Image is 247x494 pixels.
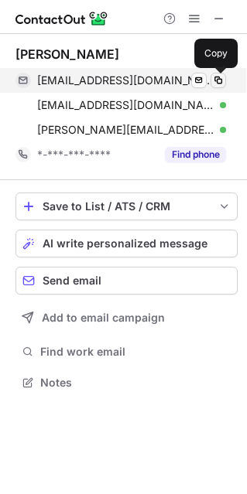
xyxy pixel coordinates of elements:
[15,9,108,28] img: ContactOut v5.3.10
[15,372,238,393] button: Notes
[15,267,238,295] button: Send email
[165,147,226,162] button: Reveal Button
[15,46,119,62] div: [PERSON_NAME]
[37,98,214,112] span: [EMAIL_ADDRESS][DOMAIN_NAME]
[15,230,238,257] button: AI write personalized message
[43,200,211,213] div: Save to List / ATS / CRM
[15,341,238,363] button: Find work email
[40,376,232,390] span: Notes
[42,312,165,324] span: Add to email campaign
[37,73,214,87] span: [EMAIL_ADDRESS][DOMAIN_NAME]
[15,304,238,332] button: Add to email campaign
[37,123,214,137] span: [PERSON_NAME][EMAIL_ADDRESS][PERSON_NAME][DOMAIN_NAME]
[43,274,101,287] span: Send email
[40,345,232,359] span: Find work email
[15,192,238,220] button: save-profile-one-click
[43,237,208,250] span: AI write personalized message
